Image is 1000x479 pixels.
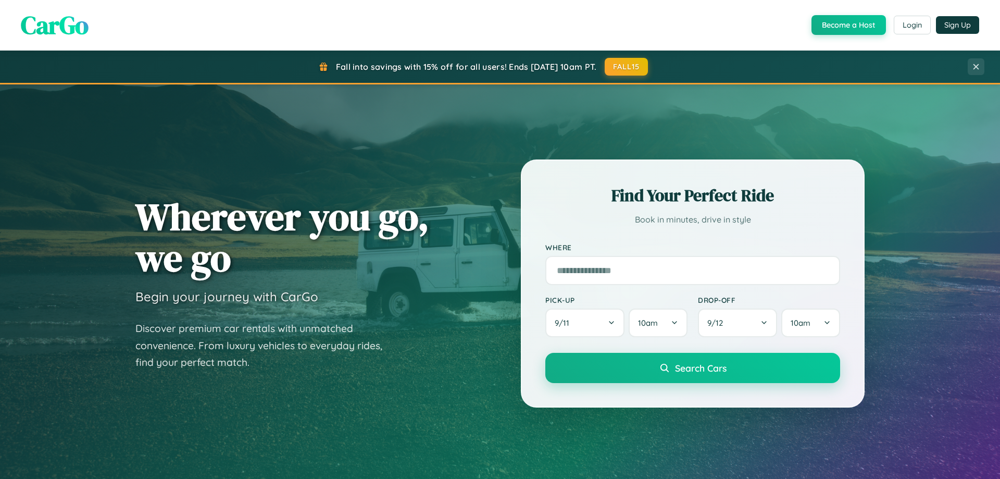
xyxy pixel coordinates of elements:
[135,320,396,371] p: Discover premium car rentals with unmatched convenience. From luxury vehicles to everyday rides, ...
[555,318,574,328] span: 9 / 11
[135,289,318,304] h3: Begin your journey with CarGo
[707,318,728,328] span: 9 / 12
[545,212,840,227] p: Book in minutes, drive in style
[811,15,886,35] button: Become a Host
[629,309,687,337] button: 10am
[545,296,687,304] label: Pick-up
[135,196,429,278] h1: Wherever you go, we go
[21,8,89,42] span: CarGo
[698,296,840,304] label: Drop-off
[545,184,840,207] h2: Find Your Perfect Ride
[894,16,931,34] button: Login
[638,318,658,328] span: 10am
[545,353,840,383] button: Search Cars
[698,309,777,337] button: 9/12
[791,318,810,328] span: 10am
[545,309,624,337] button: 9/11
[936,16,979,34] button: Sign Up
[545,243,840,252] label: Where
[336,62,597,72] span: Fall into savings with 15% off for all users! Ends [DATE] 10am PT.
[675,362,727,374] span: Search Cars
[781,309,840,337] button: 10am
[605,58,648,76] button: FALL15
